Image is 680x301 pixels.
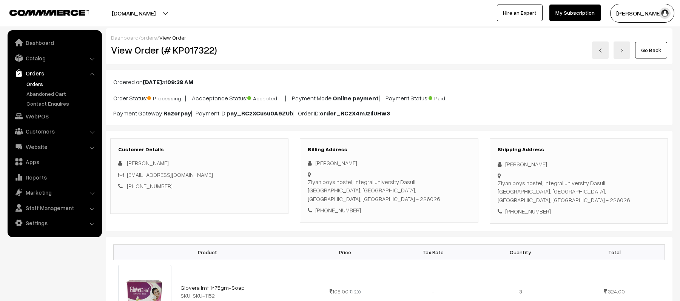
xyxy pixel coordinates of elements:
a: Contact Enquires [25,100,99,107]
span: 3 [519,288,522,295]
a: Orders [25,80,99,88]
a: Dashboard [111,34,139,41]
a: Staff Management [9,201,99,215]
a: Settings [9,216,99,230]
a: Abandoned Cart [25,90,99,98]
th: Product [114,244,302,260]
h2: View Order (# KP017322) [111,44,289,56]
div: / / [111,34,667,41]
b: 09:38 AM [167,78,193,86]
span: Paid [429,92,466,102]
div: Ziyan boys hostel, integral university Dasuli [GEOGRAPHIC_DATA], [GEOGRAPHIC_DATA], [GEOGRAPHIC_D... [498,179,660,204]
div: SKU: SKU-1152 [180,292,297,299]
a: Apps [9,155,99,169]
th: Price [301,244,389,260]
th: Total [564,244,665,260]
a: [EMAIL_ADDRESS][DOMAIN_NAME] [127,171,213,178]
p: Payment Gateway: | Payment ID: | Order ID: [113,109,665,118]
h3: Billing Address [308,146,470,153]
img: right-arrow.png [620,48,624,53]
th: Tax Rate [389,244,476,260]
a: Go Back [635,42,667,58]
a: Orders [9,66,99,80]
b: pay_RCzXCusu0A9ZUb [227,109,293,117]
b: [DATE] [143,78,162,86]
p: Order Status: | Accceptance Status: | Payment Mode: | Payment Status: [113,92,665,103]
span: [PERSON_NAME] [127,160,169,166]
div: [PERSON_NAME] [498,160,660,169]
b: Razorpay [163,109,191,117]
img: COMMMERCE [9,10,89,15]
h3: Shipping Address [498,146,660,153]
a: WebPOS [9,109,99,123]
a: Website [9,140,99,154]
a: Customers [9,124,99,138]
a: COMMMERCE [9,8,76,17]
b: order_RCzX4mJzIlUHw3 [320,109,390,117]
b: Online payment [333,94,379,102]
div: [PERSON_NAME] [308,159,470,167]
span: Accepted [247,92,285,102]
a: Reports [9,170,99,184]
a: Catalog [9,51,99,65]
a: My Subscription [549,5,601,21]
span: Processing [147,92,185,102]
img: user [659,8,671,19]
a: orders [140,34,157,41]
th: Quantity [477,244,564,260]
a: Dashboard [9,36,99,49]
a: Glovera Imf 1*75gm-Soap [180,284,245,291]
div: Ziyan boys hostel, integral university Dasuli [GEOGRAPHIC_DATA], [GEOGRAPHIC_DATA], [GEOGRAPHIC_D... [308,178,470,203]
a: Marketing [9,186,99,199]
button: [PERSON_NAME] [610,4,674,23]
button: [DOMAIN_NAME] [85,4,182,23]
a: Hire an Expert [497,5,543,21]
a: [PHONE_NUMBER] [127,183,173,189]
p: Ordered on at [113,77,665,86]
span: 324.00 [608,288,625,295]
div: [PHONE_NUMBER] [308,206,470,215]
img: left-arrow.png [598,48,603,53]
span: 108.00 [330,288,348,295]
strike: 113.00 [350,289,361,294]
span: View Order [159,34,186,41]
h3: Customer Details [118,146,281,153]
div: [PHONE_NUMBER] [498,207,660,216]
